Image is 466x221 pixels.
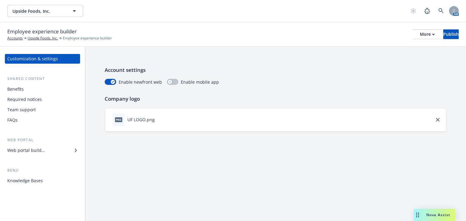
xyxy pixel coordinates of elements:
[7,54,58,64] div: Customization & settings
[420,30,435,39] div: More
[7,84,24,94] div: Benefits
[181,79,219,85] span: Enable mobile app
[63,35,112,41] span: Employee experience builder
[7,28,77,35] span: Employee experience builder
[28,35,58,41] a: Upside Foods, Inc.
[443,30,459,39] div: Publish
[421,5,433,17] a: Report a Bug
[435,5,447,17] a: Search
[7,115,18,125] div: FAQs
[5,95,80,104] a: Required notices
[5,115,80,125] a: FAQs
[5,167,80,173] div: Benji
[5,76,80,82] div: Shared content
[7,95,42,104] div: Required notices
[7,105,36,115] div: Team support
[119,79,162,85] span: Enable newfront web
[127,116,155,123] div: UF LOGO.png
[426,212,450,217] span: Nova Assist
[5,105,80,115] a: Team support
[5,176,80,186] a: Knowledge Bases
[5,146,80,155] a: Web portal builder
[407,5,419,17] a: Start snowing
[7,146,45,155] div: Web portal builder
[5,137,80,143] div: Web portal
[7,35,23,41] a: Accounts
[434,116,441,123] a: close
[105,95,447,103] p: Company logo
[115,117,122,122] span: png
[12,8,65,14] span: Upside Foods, Inc.
[413,29,442,39] button: More
[5,84,80,94] a: Benefits
[5,54,80,64] a: Customization & settings
[7,176,43,186] div: Knowledge Bases
[414,209,421,221] div: Drag to move
[105,66,447,74] p: Account settings
[7,5,83,17] button: Upside Foods, Inc.
[157,116,162,123] button: download file
[414,209,455,221] button: Nova Assist
[443,29,459,39] button: Publish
